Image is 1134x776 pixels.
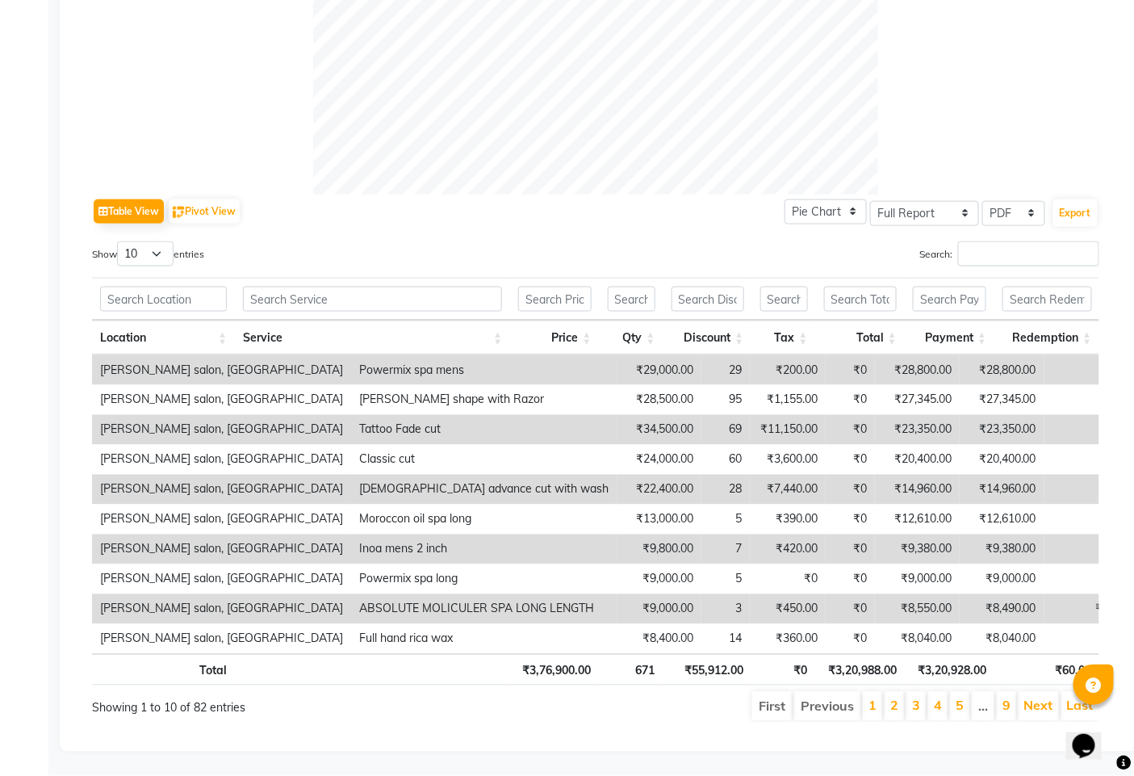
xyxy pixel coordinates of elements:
[826,415,875,445] td: ₹0
[92,690,498,717] div: Showing 1 to 10 of 82 entries
[701,385,750,415] td: 95
[1067,698,1094,714] a: Last
[875,564,960,594] td: ₹9,000.00
[701,535,750,564] td: 7
[750,535,826,564] td: ₹420.00
[752,321,816,355] th: Tax: activate to sort column ascending
[826,355,875,385] td: ₹0
[351,535,617,564] td: Inoa mens 2 inch
[960,475,1044,505] td: ₹14,960.00
[701,355,750,385] td: 29
[701,415,750,445] td: 69
[816,654,905,686] th: ₹3,20,988.00
[92,355,351,385] td: [PERSON_NAME] salon, [GEOGRAPHIC_DATA]
[912,698,920,714] a: 3
[701,564,750,594] td: 5
[826,505,875,535] td: ₹0
[875,445,960,475] td: ₹20,400.00
[826,564,875,594] td: ₹0
[1053,199,1098,227] button: Export
[1002,698,1011,714] a: 9
[750,624,826,654] td: ₹360.00
[701,505,750,535] td: 5
[905,654,994,686] th: ₹3,20,928.00
[1066,711,1118,760] iframe: chat widget
[750,564,826,594] td: ₹0
[905,321,994,355] th: Payment: activate to sort column ascending
[617,535,701,564] td: ₹9,800.00
[1002,287,1091,312] input: Search Redemption
[750,505,826,535] td: ₹390.00
[875,624,960,654] td: ₹8,040.00
[617,415,701,445] td: ₹34,500.00
[750,415,826,445] td: ₹11,150.00
[608,287,655,312] input: Search Qty
[617,355,701,385] td: ₹29,000.00
[826,594,875,624] td: ₹0
[92,321,235,355] th: Location: activate to sort column ascending
[617,624,701,654] td: ₹8,400.00
[92,594,351,624] td: [PERSON_NAME] salon, [GEOGRAPHIC_DATA]
[956,698,964,714] a: 5
[351,624,617,654] td: Full hand rica wax
[919,241,1099,266] label: Search:
[816,321,905,355] th: Total: activate to sort column ascending
[510,654,599,686] th: ₹3,76,900.00
[663,321,752,355] th: Discount: activate to sort column ascending
[913,287,986,312] input: Search Payment
[826,475,875,505] td: ₹0
[235,321,510,355] th: Service: activate to sort column ascending
[672,287,744,312] input: Search Discount
[600,654,663,686] th: 671
[701,445,750,475] td: 60
[351,385,617,415] td: [PERSON_NAME] shape with Razor
[92,415,351,445] td: [PERSON_NAME] salon, [GEOGRAPHIC_DATA]
[351,505,617,535] td: Moroccon oil spa long
[92,624,351,654] td: [PERSON_NAME] salon, [GEOGRAPHIC_DATA]
[750,385,826,415] td: ₹1,155.00
[351,475,617,505] td: [DEMOGRAPHIC_DATA] advance cut with wash
[518,287,591,312] input: Search Price
[875,594,960,624] td: ₹8,550.00
[94,199,164,224] button: Table View
[750,475,826,505] td: ₹7,440.00
[826,445,875,475] td: ₹0
[994,654,1099,686] th: ₹60.00
[750,355,826,385] td: ₹200.00
[960,505,1044,535] td: ₹12,610.00
[960,385,1044,415] td: ₹27,345.00
[617,385,701,415] td: ₹28,500.00
[824,287,897,312] input: Search Total
[600,321,663,355] th: Qty: activate to sort column ascending
[173,207,185,219] img: pivot.png
[960,535,1044,564] td: ₹9,380.00
[960,594,1044,624] td: ₹8,490.00
[351,564,617,594] td: Powermix spa long
[875,385,960,415] td: ₹27,345.00
[617,445,701,475] td: ₹24,000.00
[617,475,701,505] td: ₹22,400.00
[92,445,351,475] td: [PERSON_NAME] salon, [GEOGRAPHIC_DATA]
[960,445,1044,475] td: ₹20,400.00
[875,355,960,385] td: ₹28,800.00
[826,535,875,564] td: ₹0
[92,535,351,564] td: [PERSON_NAME] salon, [GEOGRAPHIC_DATA]
[875,415,960,445] td: ₹23,350.00
[826,624,875,654] td: ₹0
[958,241,1099,266] input: Search:
[701,594,750,624] td: 3
[875,505,960,535] td: ₹12,610.00
[994,321,1099,355] th: Redemption: activate to sort column ascending
[890,698,898,714] a: 2
[92,385,351,415] td: [PERSON_NAME] salon, [GEOGRAPHIC_DATA]
[617,564,701,594] td: ₹9,000.00
[1024,698,1053,714] a: Next
[117,241,174,266] select: Showentries
[169,199,240,224] button: Pivot View
[92,564,351,594] td: [PERSON_NAME] salon, [GEOGRAPHIC_DATA]
[934,698,942,714] a: 4
[875,475,960,505] td: ₹14,960.00
[750,445,826,475] td: ₹3,600.00
[92,241,204,266] label: Show entries
[701,475,750,505] td: 28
